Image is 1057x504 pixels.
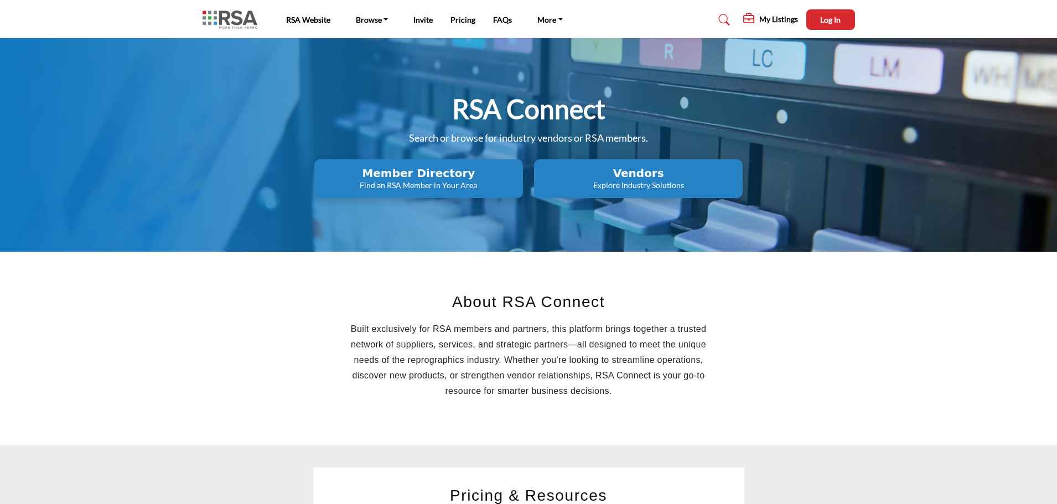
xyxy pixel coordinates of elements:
[338,321,719,399] p: Built exclusively for RSA members and partners, this platform brings together a trusted network o...
[743,13,798,27] div: My Listings
[708,11,737,29] a: Search
[318,167,520,180] h2: Member Directory
[286,15,330,24] a: RSA Website
[338,290,719,314] h2: About RSA Connect
[759,14,798,24] h5: My Listings
[530,12,571,28] a: More
[806,9,855,30] button: Log In
[318,180,520,191] p: Find an RSA Member in Your Area
[493,15,512,24] a: FAQs
[537,180,739,191] p: Explore Industry Solutions
[413,15,433,24] a: Invite
[537,167,739,180] h2: Vendors
[534,159,743,198] button: Vendors Explore Industry Solutions
[409,132,648,144] span: Search or browse for industry vendors or RSA members.
[348,12,396,28] a: Browse
[452,92,605,126] h1: RSA Connect
[450,15,475,24] a: Pricing
[203,11,263,29] img: Site Logo
[314,159,523,198] button: Member Directory Find an RSA Member in Your Area
[820,15,841,24] span: Log In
